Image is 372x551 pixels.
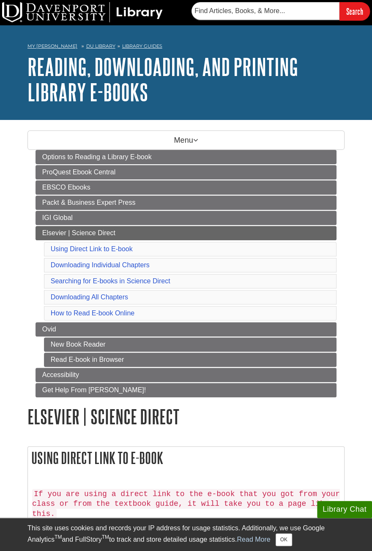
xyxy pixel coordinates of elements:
a: Get Help From [PERSON_NAME]! [36,383,337,397]
a: Packt & Business Expert Press [36,195,337,210]
span: IGI Global [42,214,73,221]
a: How to Read E-book Online [51,309,134,317]
span: Options to Reading a Library E-book [42,153,152,160]
span: Packt & Business Expert Press [42,199,136,206]
button: Library Chat [317,501,372,518]
span: Elsevier | Science Direct [42,229,115,236]
form: Searches DU Library's articles, books, and more [191,2,370,20]
span: Ovid [42,326,56,333]
input: Find Articles, Books, & More... [191,2,339,20]
a: Options to Reading a Library E-book [36,150,337,164]
a: Read E-book in Browser [44,353,337,367]
h1: Elsevier | Science Direct [27,406,345,427]
code: If you are using a direct link to the e-book that you got from your class or from the textbook gu... [32,489,340,519]
a: Using Direct Link to E-book [51,245,133,252]
a: Downloading All Chapters [51,293,128,301]
span: ProQuest Ebook Central [42,168,115,176]
a: Elsevier | Science Direct [36,226,337,240]
div: Guide Page Menu [27,150,345,397]
span: Get Help From [PERSON_NAME]! [42,386,146,394]
button: Close [276,533,292,546]
a: IGI Global [36,211,337,225]
img: DU Library [2,2,163,22]
a: Library Guides [122,43,162,49]
a: New Book Reader [44,337,337,352]
sup: TM [102,534,109,540]
span: Accessibility [42,371,79,378]
div: This site uses cookies and records your IP address for usage statistics. Additionally, we use Goo... [27,523,345,546]
a: Ovid [36,322,337,337]
h2: Using Direct Link to E-book [28,447,344,469]
nav: breadcrumb [27,41,345,54]
a: Read More [237,535,270,543]
input: Search [339,2,370,20]
a: Accessibility [36,368,337,382]
a: Downloading Individual Chapters [51,261,150,269]
a: EBSCO Ebooks [36,180,337,195]
a: Reading, Downloading, and Printing Library E-books [27,54,298,105]
a: ProQuest Ebook Central [36,165,337,179]
a: DU Library [86,43,115,49]
a: Searching for E-books in Science Direct [51,277,170,285]
span: EBSCO Ebooks [42,184,90,191]
sup: TM [55,534,62,540]
p: Menu [27,130,345,150]
a: My [PERSON_NAME] [27,43,77,50]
